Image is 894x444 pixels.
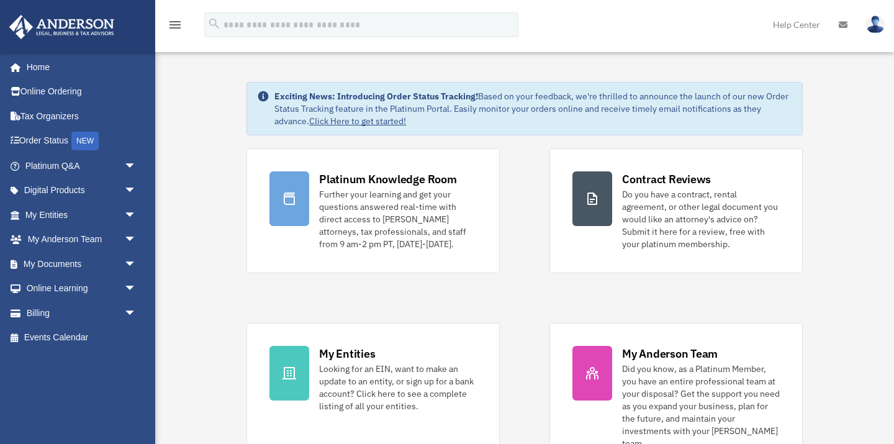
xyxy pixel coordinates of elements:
[9,129,155,154] a: Order StatusNEW
[274,90,792,127] div: Based on your feedback, we're thrilled to announce the launch of our new Order Status Tracking fe...
[319,171,457,187] div: Platinum Knowledge Room
[9,202,155,227] a: My Entitiesarrow_drop_down
[9,55,149,79] a: Home
[9,251,155,276] a: My Documentsarrow_drop_down
[124,301,149,326] span: arrow_drop_down
[9,153,155,178] a: Platinum Q&Aarrow_drop_down
[124,276,149,302] span: arrow_drop_down
[622,188,780,250] div: Do you have a contract, rental agreement, or other legal document you would like an attorney's ad...
[9,79,155,104] a: Online Ordering
[124,202,149,228] span: arrow_drop_down
[319,346,375,361] div: My Entities
[622,346,718,361] div: My Anderson Team
[319,188,477,250] div: Further your learning and get your questions answered real-time with direct access to [PERSON_NAM...
[309,116,406,127] a: Click Here to get started!
[9,227,155,252] a: My Anderson Teamarrow_drop_down
[622,171,711,187] div: Contract Reviews
[168,17,183,32] i: menu
[866,16,885,34] img: User Pic
[274,91,478,102] strong: Exciting News: Introducing Order Status Tracking!
[319,363,477,412] div: Looking for an EIN, want to make an update to an entity, or sign up for a bank account? Click her...
[9,276,155,301] a: Online Learningarrow_drop_down
[124,178,149,204] span: arrow_drop_down
[9,104,155,129] a: Tax Organizers
[9,178,155,203] a: Digital Productsarrow_drop_down
[124,227,149,253] span: arrow_drop_down
[9,301,155,325] a: Billingarrow_drop_down
[124,251,149,277] span: arrow_drop_down
[549,148,803,273] a: Contract Reviews Do you have a contract, rental agreement, or other legal document you would like...
[71,132,99,150] div: NEW
[168,22,183,32] a: menu
[124,153,149,179] span: arrow_drop_down
[9,325,155,350] a: Events Calendar
[6,15,118,39] img: Anderson Advisors Platinum Portal
[246,148,500,273] a: Platinum Knowledge Room Further your learning and get your questions answered real-time with dire...
[207,17,221,30] i: search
